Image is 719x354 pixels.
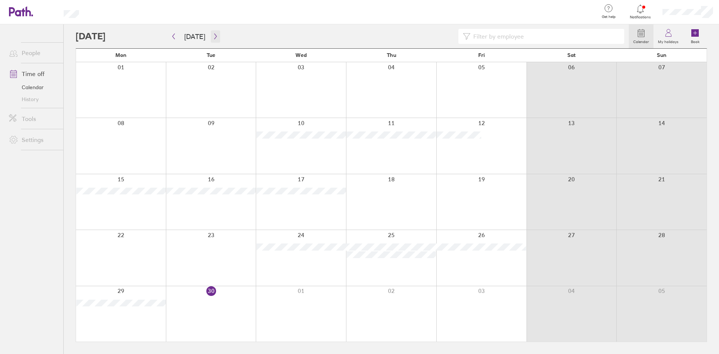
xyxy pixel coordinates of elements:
span: Get help [597,15,621,19]
a: Calendar [3,81,63,93]
span: Wed [295,52,307,58]
span: Fri [478,52,485,58]
span: Sun [657,52,667,58]
label: My holidays [653,37,683,44]
label: Calendar [629,37,653,44]
span: Thu [387,52,396,58]
a: Notifications [628,4,653,19]
span: Notifications [628,15,653,19]
a: Settings [3,132,63,147]
a: People [3,45,63,60]
input: Filter by employee [470,29,620,43]
a: Tools [3,111,63,126]
label: Book [686,37,704,44]
button: [DATE] [178,30,211,43]
a: Time off [3,66,63,81]
span: Sat [567,52,576,58]
a: Book [683,24,707,48]
span: Tue [207,52,215,58]
a: History [3,93,63,105]
span: Mon [115,52,127,58]
a: My holidays [653,24,683,48]
a: Calendar [629,24,653,48]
